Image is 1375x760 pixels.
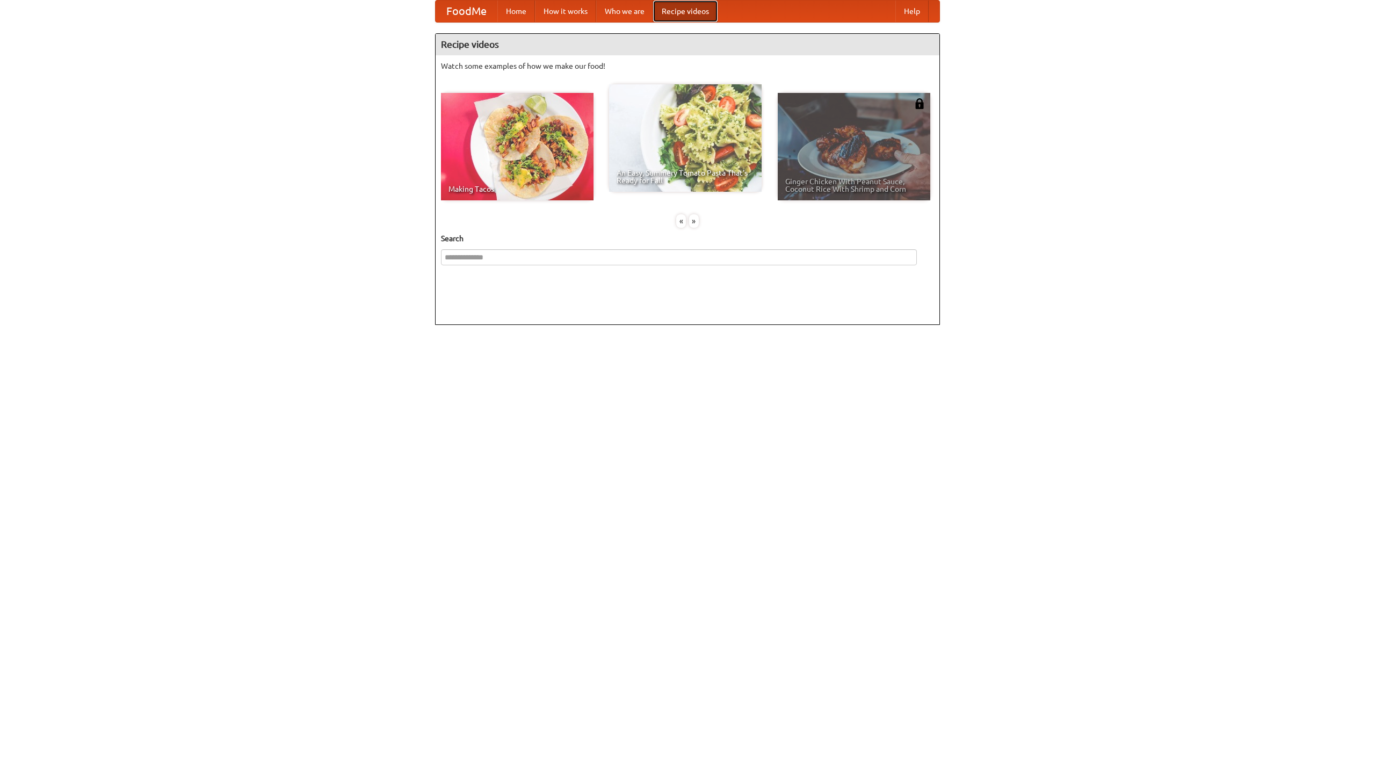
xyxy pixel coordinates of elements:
img: 483408.png [914,98,925,109]
span: An Easy, Summery Tomato Pasta That's Ready for Fall [617,169,754,184]
a: Making Tacos [441,93,594,200]
a: FoodMe [436,1,497,22]
a: Help [895,1,929,22]
h4: Recipe videos [436,34,939,55]
a: Recipe videos [653,1,718,22]
a: How it works [535,1,596,22]
a: Who we are [596,1,653,22]
div: » [689,214,699,228]
a: Home [497,1,535,22]
h5: Search [441,233,934,244]
span: Making Tacos [448,185,586,193]
div: « [676,214,686,228]
p: Watch some examples of how we make our food! [441,61,934,71]
a: An Easy, Summery Tomato Pasta That's Ready for Fall [609,84,762,192]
